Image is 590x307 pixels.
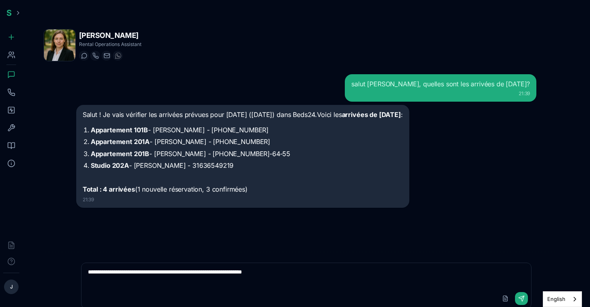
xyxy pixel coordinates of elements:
button: J [4,280,19,294]
button: Start a chat with Freya Costa [79,51,89,61]
div: 21:39 [351,90,530,97]
p: - [PERSON_NAME] - [PHONE_NUMBER] [91,137,403,147]
div: salut [PERSON_NAME], quelles sont les arrivées de [DATE]? [351,79,530,89]
a: English [543,292,582,307]
button: Start a call with Freya Costa [90,51,100,61]
strong: Studio 202A [91,161,129,169]
button: Send email to freya.costa@getspinnable.ai [102,51,111,61]
strong: arrivées de [DATE] [342,111,401,119]
p: - [PERSON_NAME] - [PHONE_NUMBER] [91,125,403,136]
strong: Total : 4 arrivées [83,185,135,193]
strong: Appartement 101B [91,126,148,134]
span: S [6,8,12,18]
button: WhatsApp [113,51,123,61]
p: Salut ! Je vais vérifier les arrivées prévues pour [DATE] ([DATE]) dans Beds24.Voici les : [83,110,403,120]
div: 21:39 [83,196,403,203]
strong: Appartement 201A [91,138,150,146]
img: Freya Costa [44,29,75,61]
p: - [PERSON_NAME] - ‪[PHONE_NUMBER]‑64‑55‬ [91,149,403,159]
p: - [PERSON_NAME] - 31636549219 [91,161,403,171]
h1: [PERSON_NAME] [79,30,142,41]
div: Language [543,291,582,307]
aside: Language selected: English [543,291,582,307]
strong: Appartement 201B [91,150,149,158]
p: Rental Operations Assistant [79,41,142,48]
img: WhatsApp [115,52,121,59]
p: (1 nouvelle réservation, 3 confirmées) [83,184,403,195]
span: J [10,284,13,290]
